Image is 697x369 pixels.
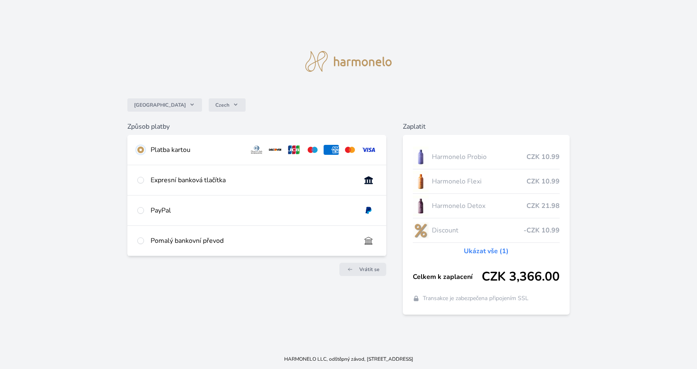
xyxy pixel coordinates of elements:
[339,263,386,276] a: Vrátit se
[526,176,560,186] span: CZK 10.99
[134,102,186,108] span: [GEOGRAPHIC_DATA]
[361,236,376,246] img: bankTransfer_IBAN.svg
[413,195,429,216] img: DETOX_se_stinem_x-lo.jpg
[305,145,320,155] img: maestro.svg
[151,205,354,215] div: PayPal
[286,145,302,155] img: jcb.svg
[464,246,509,256] a: Ukázat vše (1)
[342,145,358,155] img: mc.svg
[359,266,380,273] span: Vrátit se
[249,145,264,155] img: diners.svg
[526,152,560,162] span: CZK 10.99
[526,201,560,211] span: CZK 21.98
[432,225,524,235] span: Discount
[209,98,246,112] button: Czech
[423,294,529,303] span: Transakce je zabezpečena připojením SSL
[215,102,229,108] span: Czech
[413,220,429,241] img: discount-lo.png
[361,145,376,155] img: visa.svg
[432,176,527,186] span: Harmonelo Flexi
[482,269,560,284] span: CZK 3,366.00
[127,122,386,132] h6: Způsob platby
[151,175,354,185] div: Expresní banková tlačítka
[403,122,570,132] h6: Zaplatit
[151,236,354,246] div: Pomalý bankovní převod
[151,145,243,155] div: Platba kartou
[324,145,339,155] img: amex.svg
[413,272,482,282] span: Celkem k zaplacení
[413,147,429,167] img: CLEAN_PROBIO_se_stinem_x-lo.jpg
[524,225,560,235] span: -CZK 10.99
[361,175,376,185] img: onlineBanking_CZ.svg
[305,51,392,72] img: logo.svg
[413,171,429,192] img: CLEAN_FLEXI_se_stinem_x-hi_(1)-lo.jpg
[268,145,283,155] img: discover.svg
[127,98,202,112] button: [GEOGRAPHIC_DATA]
[432,152,527,162] span: Harmonelo Probio
[361,205,376,215] img: paypal.svg
[432,201,527,211] span: Harmonelo Detox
